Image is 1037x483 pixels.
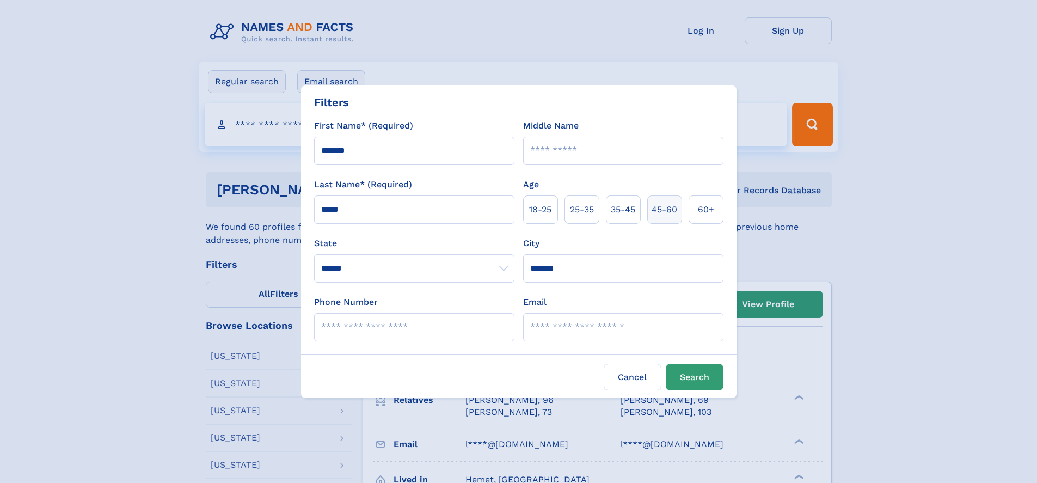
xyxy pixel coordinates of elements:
label: First Name* (Required) [314,119,413,132]
label: State [314,237,514,250]
label: Phone Number [314,296,378,309]
label: Middle Name [523,119,579,132]
label: City [523,237,539,250]
label: Cancel [604,364,661,390]
span: 25‑35 [570,203,594,216]
label: Email [523,296,547,309]
span: 45‑60 [652,203,677,216]
span: 60+ [698,203,714,216]
label: Age [523,178,539,191]
label: Last Name* (Required) [314,178,412,191]
span: 18‑25 [529,203,551,216]
div: Filters [314,94,349,111]
span: 35‑45 [611,203,635,216]
button: Search [666,364,723,390]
